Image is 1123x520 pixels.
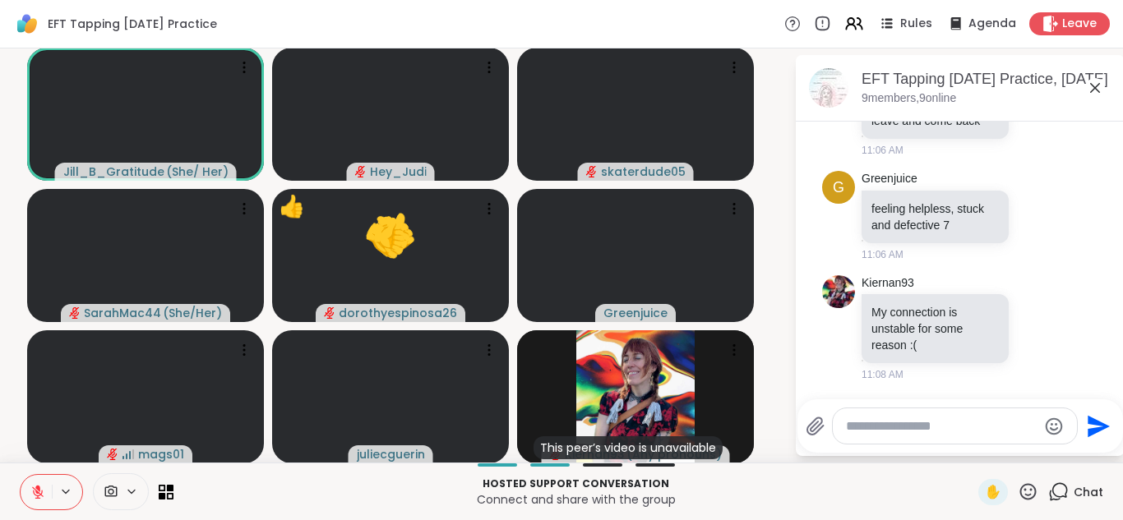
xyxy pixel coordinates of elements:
[1062,16,1097,32] span: Leave
[846,418,1038,435] textarea: Type your message
[48,16,217,32] span: EFT Tapping [DATE] Practice
[603,305,668,321] span: Greenjuice
[107,449,118,460] span: audio-muted
[166,163,229,180] span: ( She/ Her )
[862,90,956,107] p: 9 members, 9 online
[862,275,914,292] a: Kiernan93
[822,275,855,308] img: https://sharewell-space-live.sfo3.digitaloceanspaces.com/user-generated/68274720-81bd-44ac-9e43-a...
[809,68,848,108] img: EFT Tapping Wednesday Practice, Oct 08
[183,476,968,491] p: Hosted support conversation
[862,367,903,382] span: 11:08 AM
[871,200,999,233] p: feeling helpless, stuck and defective 7
[586,166,598,177] span: audio-muted
[1044,416,1064,436] button: Emoji picker
[900,16,932,32] span: Rules
[576,330,695,463] img: Kiernan93
[601,163,686,180] span: skaterdude05
[357,446,425,462] span: juliecguerin
[985,482,1001,502] span: ✋
[138,446,184,462] span: mags01
[862,143,903,158] span: 11:06 AM
[968,16,1016,32] span: Agenda
[1074,484,1103,500] span: Chat
[370,163,427,180] span: Hey_Judi
[183,491,968,508] p: Connect and share with the group
[862,69,1111,90] div: EFT Tapping [DATE] Practice, [DATE]
[84,305,161,321] span: SarahMac44
[862,171,917,187] a: Greenjuice
[13,10,41,38] img: ShareWell Logomark
[324,307,335,319] span: audio-muted
[339,305,457,321] span: dorothyespinosa26
[871,304,999,353] p: My connection is unstable for some reason :(
[355,166,367,177] span: audio-muted
[279,191,305,223] div: 👍
[69,307,81,319] span: audio-muted
[163,305,222,321] span: ( She/Her )
[358,200,423,266] button: 👍
[862,247,903,262] span: 11:06 AM
[534,436,723,459] div: This peer’s video is unavailable
[1078,407,1115,444] button: Send
[833,177,844,199] span: G
[63,163,164,180] span: Jill_B_Gratitude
